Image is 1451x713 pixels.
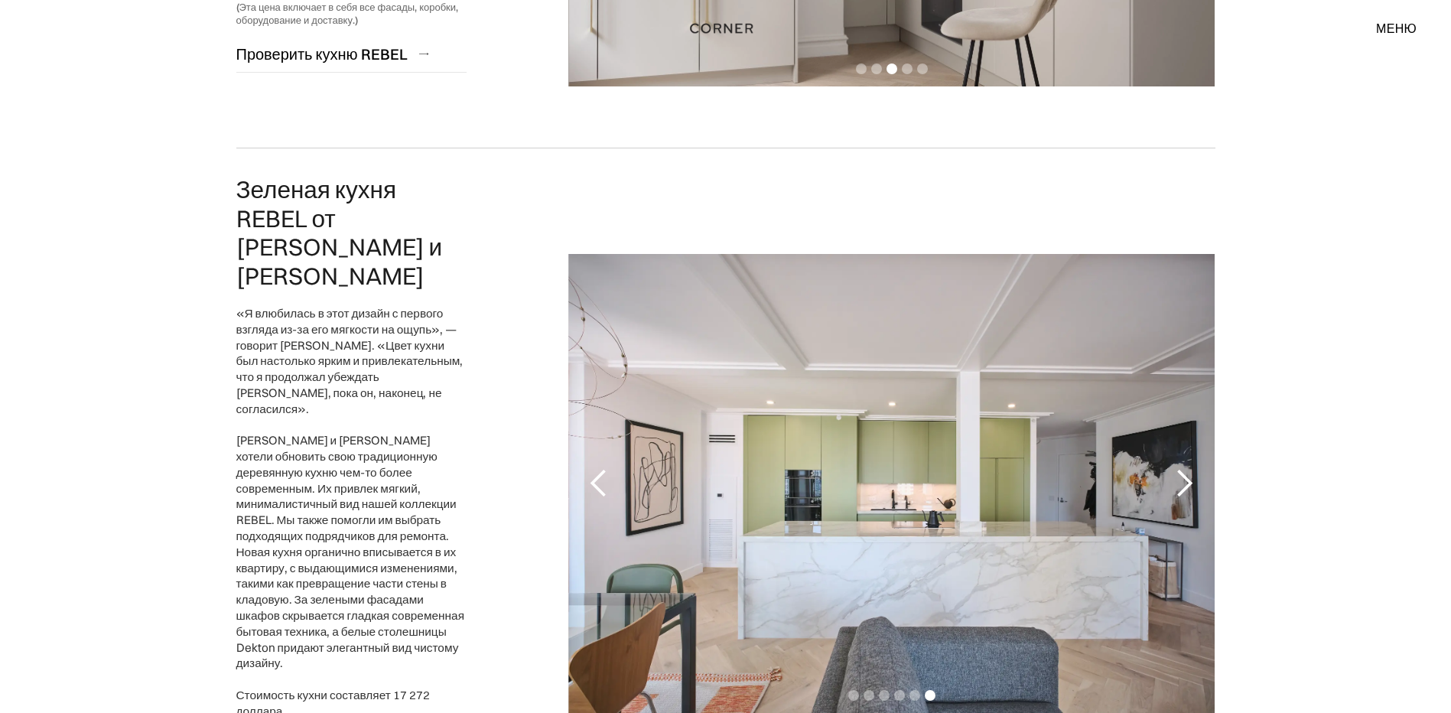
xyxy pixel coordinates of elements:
[917,63,928,74] div: Показать слайд 5 из 5
[236,175,467,291] h2: Зеленая кухня REBEL от [PERSON_NAME] и [PERSON_NAME]
[902,63,913,74] div: Показать слайд 4 из 5
[672,18,779,38] a: дом
[894,690,905,701] div: Показать слайд 4 из 6
[848,690,859,701] div: Показать слайд 1 из 6
[1376,22,1417,34] div: меню
[1153,254,1215,713] div: Следующий слайд
[925,690,935,701] div: Показать слайд 6 из 6
[856,63,867,74] div: Показать слайд 1 из 5
[568,254,1215,713] div: 6 из 6
[568,254,630,713] div: Предыдущий слайд
[1361,15,1417,41] div: меню
[864,690,874,701] div: Показать слайд 2 из 6
[887,63,897,74] div: Показать слайд 3 из 5
[871,63,882,74] div: Показать слайд 2 из 5
[909,690,920,701] div: Показать слайд 5 из 6
[568,254,1215,713] div: карусель
[879,690,890,701] div: Показать слайд 3 из 6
